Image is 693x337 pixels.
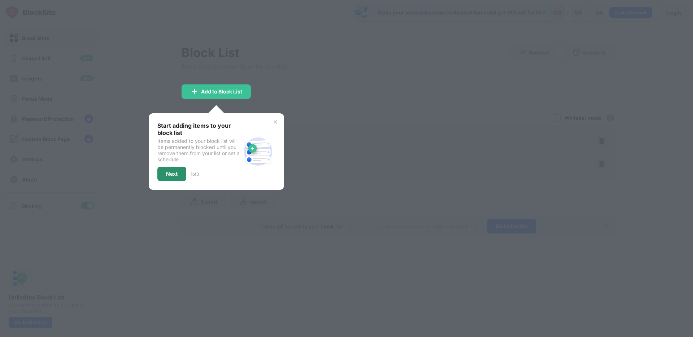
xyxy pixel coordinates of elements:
div: Start adding items to your block list [157,122,241,136]
div: Add to Block List [201,89,242,95]
div: Next [166,171,178,177]
img: block-site.svg [241,134,275,169]
div: 1 of 3 [191,171,199,177]
img: x-button.svg [273,119,278,125]
div: Items added to your block list will be permanently blocked until you remove them from your list o... [157,138,241,162]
